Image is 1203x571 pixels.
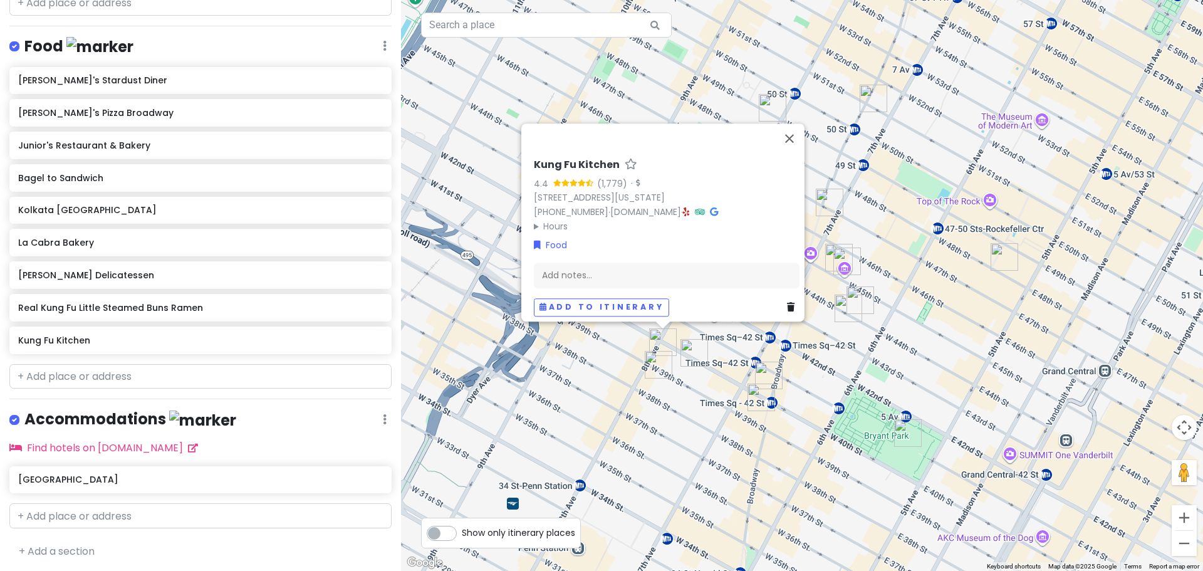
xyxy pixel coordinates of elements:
button: Add to itinerary [534,298,669,317]
h6: [PERSON_NAME]'s Pizza Broadway [18,107,382,118]
button: Zoom in [1172,505,1197,530]
div: Kolkata Chai - Rockefeller Center [991,243,1018,271]
a: Report a map error [1149,563,1199,570]
h4: Accommodations [24,409,236,430]
a: Find hotels on [DOMAIN_NAME] [9,441,198,455]
a: [STREET_ADDRESS][US_STATE] [534,191,665,204]
h6: Kolkata [GEOGRAPHIC_DATA] [18,204,382,216]
a: Food [534,238,567,252]
div: Lyceum Theatre [825,244,853,271]
h6: [GEOGRAPHIC_DATA] [18,474,382,485]
a: Delete place [787,300,799,314]
div: 4.4 [534,177,553,191]
div: TKTS Times Square [816,189,843,216]
div: Museum of Broadway [833,248,861,275]
h6: Bagel to Sandwich [18,172,382,184]
a: Star place [625,159,637,172]
img: marker [169,411,236,430]
div: Kung Fu Kitchen [649,328,677,356]
span: Map data ©2025 Google [1048,563,1117,570]
div: 1411 Broadway [747,384,775,411]
h6: La Cabra Bakery [18,237,382,248]
a: [PHONE_NUMBER] [534,206,608,218]
button: Map camera controls [1172,415,1197,440]
h6: Junior's Restaurant & Bakery [18,140,382,151]
a: + Add a section [19,544,95,558]
input: Search a place [421,13,672,38]
h6: Kung Fu Kitchen [534,159,620,172]
div: · [627,178,640,191]
div: The Drama Book Shop [645,351,672,379]
input: + Add place or address [9,503,392,528]
button: Keyboard shortcuts [987,562,1041,571]
a: Open this area in Google Maps (opens a new window) [404,555,445,571]
button: Zoom out [1172,531,1197,556]
h6: [PERSON_NAME]'s Stardust Diner [18,75,382,86]
h4: Food [24,36,133,57]
div: Real Kung Fu Little Steamed Buns Ramen [759,94,786,122]
i: Tripadvisor [695,207,705,216]
h6: Kung Fu Kitchen [18,335,382,346]
a: Terms [1124,563,1142,570]
img: Google [404,555,445,571]
summary: Hours [534,219,799,233]
div: · · [534,159,799,233]
button: Close [774,123,805,154]
div: Ellen's Stardust Diner [860,85,887,112]
span: Show only itinerary places [462,526,575,540]
div: (1,779) [597,177,627,191]
div: New York Public Library - Stephen A. Schwarzman Building [894,419,922,447]
i: Google Maps [710,207,718,216]
h6: Real Kung Fu Little Steamed Buns Ramen [18,302,382,313]
div: Aura Hotel Times Square [835,295,862,322]
h6: [PERSON_NAME] Delicatessen [18,270,382,281]
input: + Add place or address [9,364,392,389]
button: Drag Pegman onto the map to open Street View [1172,460,1197,485]
a: [DOMAIN_NAME] [610,206,681,218]
img: marker [66,37,133,56]
div: Add notes... [534,262,799,288]
div: Bagel to Sandwich [680,339,708,367]
div: Joe's Pizza Broadway [755,362,783,389]
div: Belasco Theatre [846,286,874,314]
